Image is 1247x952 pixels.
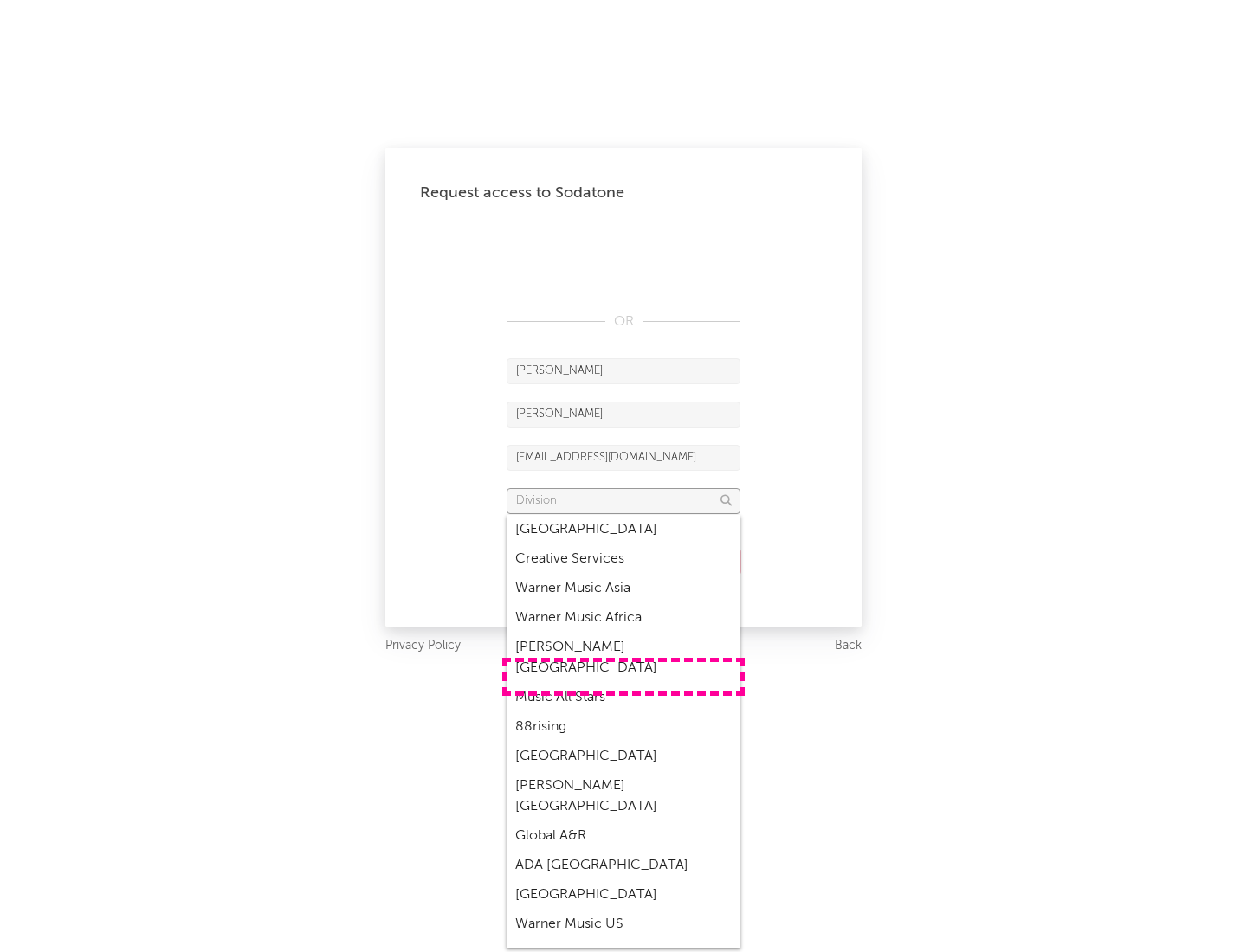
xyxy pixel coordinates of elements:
[507,603,740,633] div: Warner Music Africa
[507,633,740,683] div: [PERSON_NAME] [GEOGRAPHIC_DATA]
[507,851,740,880] div: ADA [GEOGRAPHIC_DATA]
[507,910,740,939] div: Warner Music US
[507,821,740,851] div: Global A&R
[507,683,740,712] div: Music All Stars
[385,635,461,657] a: Privacy Policy
[507,312,740,332] div: OR
[507,574,740,603] div: Warner Music Asia
[507,742,740,771] div: [GEOGRAPHIC_DATA]
[507,445,740,471] input: Email
[507,771,740,821] div: [PERSON_NAME] [GEOGRAPHIC_DATA]
[507,515,740,544] div: [GEOGRAPHIC_DATA]
[507,358,740,384] input: First Name
[420,183,827,203] div: Request access to Sodatone
[507,712,740,742] div: 88rising
[835,635,862,657] a: Back
[507,488,740,514] input: Division
[507,544,740,574] div: Creative Services
[507,402,740,428] input: Last Name
[507,880,740,910] div: [GEOGRAPHIC_DATA]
